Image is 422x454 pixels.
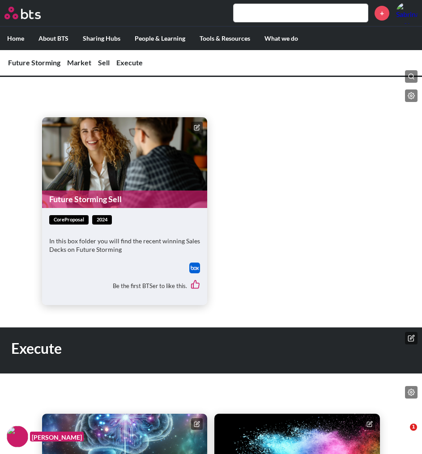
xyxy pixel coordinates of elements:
[76,27,128,50] label: Sharing Hubs
[405,332,418,344] button: Edit hero
[405,89,418,102] button: Edit content list:
[257,27,305,50] label: What we do
[49,273,200,298] div: Be the first BTSer to like this.
[8,58,60,67] a: Future Storming
[92,215,112,225] span: 2024
[4,7,57,19] a: Go home
[189,263,200,273] img: Box logo
[116,58,143,67] a: Execute
[4,7,41,19] img: BTS Logo
[49,237,200,254] p: In this box folder you will find the recent winning Sales Decks on Future Storming
[191,122,203,133] button: Edit content
[189,263,200,273] a: Download file from Box
[375,6,389,21] a: +
[42,191,207,208] a: Future Storming Sell
[364,418,375,430] button: Edit content
[49,215,89,225] span: coreProposal
[30,432,84,442] figcaption: [PERSON_NAME]
[410,424,417,431] span: 1
[67,58,91,67] a: Market
[392,424,413,445] iframe: Intercom live chat
[405,386,418,399] button: Edit content list:
[192,27,257,50] label: Tools & Resources
[396,2,418,24] img: Sabrina Aragon
[128,27,192,50] label: People & Learning
[31,27,76,50] label: About BTS
[98,58,110,67] a: Sell
[191,418,203,430] button: Edit content
[11,339,291,359] h1: Execute
[7,426,28,447] img: F
[396,2,418,24] a: Profile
